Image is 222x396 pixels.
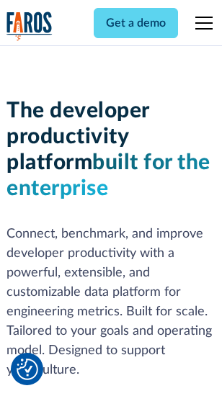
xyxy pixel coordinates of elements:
[187,6,216,40] div: menu
[6,98,216,202] h1: The developer productivity platform
[6,152,210,199] span: built for the enterprise
[17,359,38,380] button: Cookie Settings
[6,12,53,41] a: home
[6,225,216,380] p: Connect, benchmark, and improve developer productivity with a powerful, extensible, and customiza...
[6,12,53,41] img: Logo of the analytics and reporting company Faros.
[17,359,38,380] img: Revisit consent button
[94,8,178,38] a: Get a demo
